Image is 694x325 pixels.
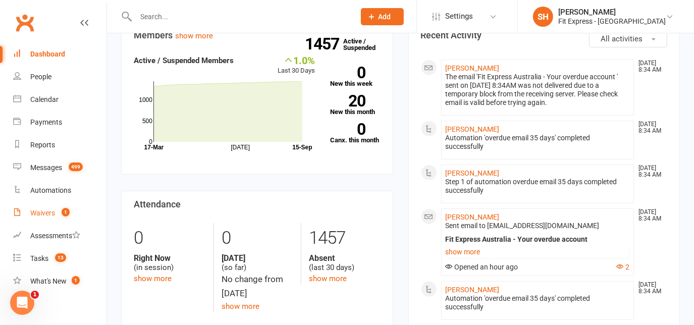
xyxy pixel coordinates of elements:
[633,282,667,295] time: [DATE] 8:34 AM
[222,223,293,253] div: 0
[13,247,106,270] a: Tasks 13
[446,294,630,311] div: Automation 'overdue email 35 days' completed successfully
[30,277,67,285] div: What's New
[13,43,106,66] a: Dashboard
[69,162,83,171] span: 499
[30,164,62,172] div: Messages
[134,274,172,283] a: show more
[13,179,106,202] a: Automations
[446,64,500,72] a: [PERSON_NAME]
[72,276,80,285] span: 1
[330,123,381,143] a: 0Canx. this month
[134,199,381,209] h3: Attendance
[446,235,630,244] div: Fit Express Australia - Your overdue account
[445,5,473,28] span: Settings
[13,156,106,179] a: Messages 499
[558,17,666,26] div: Fit Express - [GEOGRAPHIC_DATA]
[134,30,381,40] h3: Members
[446,73,630,107] div: The email 'Fit Express Australia - Your overdue account ' sent on [DATE] 8:34AM was not delivered...
[421,30,668,40] h3: Recent Activity
[13,202,106,225] a: Waivers 1
[134,253,206,273] div: (in session)
[10,291,34,315] iframe: Intercom live chat
[633,60,667,73] time: [DATE] 8:34 AM
[446,263,518,271] span: Opened an hour ago
[222,253,293,263] strong: [DATE]
[330,93,365,109] strong: 20
[13,88,106,111] a: Calendar
[446,178,630,195] div: Step 1 of automation overdue email 35 days completed successfully
[309,223,381,253] div: 1457
[533,7,553,27] div: SH
[134,223,206,253] div: 0
[13,111,106,134] a: Payments
[13,225,106,247] a: Assessments
[30,73,51,81] div: People
[601,34,643,43] span: All activities
[30,141,55,149] div: Reports
[133,10,348,24] input: Search...
[633,209,667,222] time: [DATE] 8:34 AM
[446,245,630,259] a: show more
[558,8,666,17] div: [PERSON_NAME]
[446,286,500,294] a: [PERSON_NAME]
[361,8,404,25] button: Add
[278,55,315,66] div: 1.0%
[446,125,500,133] a: [PERSON_NAME]
[134,253,206,263] strong: Right Now
[330,122,365,137] strong: 0
[12,10,37,35] a: Clubworx
[309,253,381,273] div: (last 30 days)
[309,253,381,263] strong: Absent
[616,263,629,272] button: 2
[446,134,630,151] div: Automation 'overdue email 35 days' completed successfully
[13,134,106,156] a: Reports
[134,56,234,65] strong: Active / Suspended Members
[55,253,66,262] span: 13
[30,232,80,240] div: Assessments
[589,30,667,47] button: All activities
[222,253,293,273] div: (so far)
[379,13,391,21] span: Add
[633,121,667,134] time: [DATE] 8:34 AM
[222,273,293,300] div: No change from [DATE]
[309,274,347,283] a: show more
[30,95,59,103] div: Calendar
[30,118,62,126] div: Payments
[13,66,106,88] a: People
[30,50,65,58] div: Dashboard
[330,67,381,87] a: 0New this week
[62,208,70,216] span: 1
[344,30,388,59] a: 1457Active / Suspended
[633,165,667,178] time: [DATE] 8:34 AM
[446,169,500,177] a: [PERSON_NAME]
[30,186,71,194] div: Automations
[30,254,48,262] div: Tasks
[305,36,344,51] strong: 1457
[330,65,365,80] strong: 0
[13,270,106,293] a: What's New1
[278,55,315,76] div: Last 30 Days
[30,209,55,217] div: Waivers
[31,291,39,299] span: 1
[175,31,213,40] a: show more
[330,95,381,115] a: 20New this month
[446,213,500,221] a: [PERSON_NAME]
[446,222,600,230] span: Sent email to [EMAIL_ADDRESS][DOMAIN_NAME]
[222,302,259,311] a: show more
